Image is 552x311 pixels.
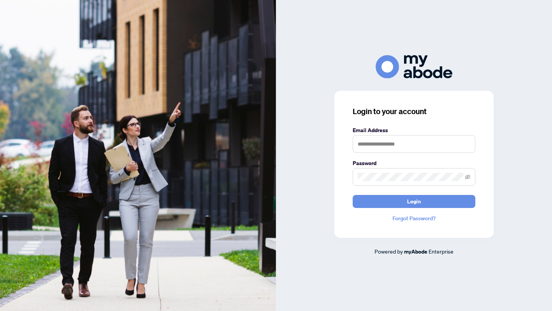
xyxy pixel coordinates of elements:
h3: Login to your account [353,106,475,117]
label: Email Address [353,126,475,134]
span: eye-invisible [465,174,470,180]
label: Password [353,159,475,167]
img: ma-logo [376,55,452,79]
span: Powered by [375,248,403,255]
a: myAbode [404,247,427,256]
span: Enterprise [429,248,453,255]
span: Login [407,195,421,208]
button: Login [353,195,475,208]
a: Forgot Password? [353,214,475,223]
